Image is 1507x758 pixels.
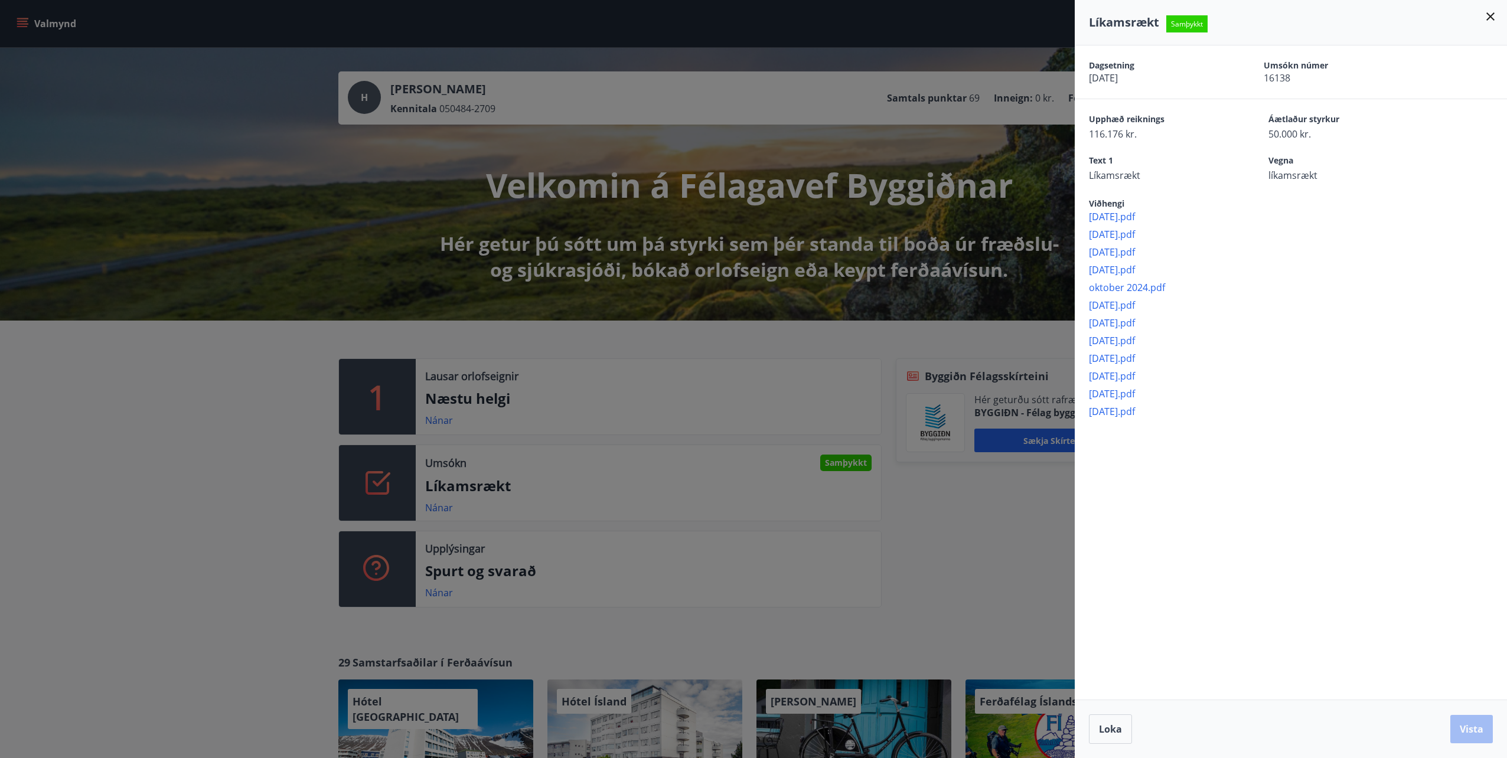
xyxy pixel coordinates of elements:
[1089,405,1507,418] span: [DATE].pdf
[1268,113,1407,128] span: Áætlaður styrkur
[1089,228,1507,241] span: [DATE].pdf
[1089,113,1227,128] span: Upphæð reiknings
[1268,128,1407,141] span: 50.000 kr.
[1268,169,1407,182] span: líkamsrækt
[1089,71,1222,84] span: [DATE]
[1089,169,1227,182] span: Líkamsrækt
[1089,263,1507,276] span: [DATE].pdf
[1089,387,1507,400] span: [DATE].pdf
[1099,723,1122,736] span: Loka
[1166,15,1208,32] span: Samþykkt
[1089,334,1507,347] span: [DATE].pdf
[1268,155,1407,169] span: Vegna
[1089,316,1507,329] span: [DATE].pdf
[1264,60,1397,71] span: Umsókn númer
[1089,299,1507,312] span: [DATE].pdf
[1089,370,1507,383] span: [DATE].pdf
[1089,155,1227,169] span: Text 1
[1089,246,1507,259] span: [DATE].pdf
[1089,198,1124,209] span: Viðhengi
[1264,71,1397,84] span: 16138
[1089,210,1507,223] span: [DATE].pdf
[1089,281,1507,294] span: oktober 2024.pdf
[1089,352,1507,365] span: [DATE].pdf
[1089,128,1227,141] span: 116.176 kr.
[1089,714,1132,744] button: Loka
[1089,14,1159,30] span: Líkamsrækt
[1089,60,1222,71] span: Dagsetning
